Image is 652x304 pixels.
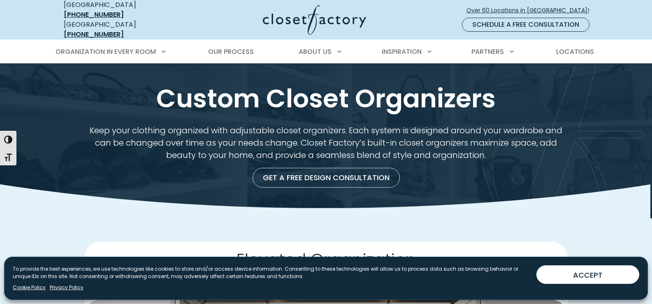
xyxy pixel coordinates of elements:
[208,47,254,56] span: Our Process
[382,47,422,56] span: Inspiration
[299,47,332,56] span: About Us
[466,6,596,15] span: Over 60 Locations in [GEOGRAPHIC_DATA]!
[50,40,603,63] nav: Primary Menu
[536,265,639,284] button: ACCEPT
[84,124,568,161] p: Keep your clothing organized with adjustable closet organizers. Each system is designed around yo...
[237,248,416,271] span: Elevated Organization
[263,5,366,35] img: Closet Factory Logo
[64,10,124,19] a: [PHONE_NUMBER]
[50,284,84,291] a: Privacy Policy
[462,18,589,32] a: Schedule a Free Consultation
[64,30,124,39] a: [PHONE_NUMBER]
[253,168,400,188] a: Get a Free Design Consultation
[64,20,183,39] div: [GEOGRAPHIC_DATA]
[556,47,594,56] span: Locations
[13,284,46,291] a: Cookie Policy
[471,47,504,56] span: Partners
[62,83,590,114] h1: Custom Closet Organizers
[466,3,596,18] a: Over 60 Locations in [GEOGRAPHIC_DATA]!
[56,47,156,56] span: Organization in Every Room
[13,265,530,280] p: To provide the best experiences, we use technologies like cookies to store and/or access device i...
